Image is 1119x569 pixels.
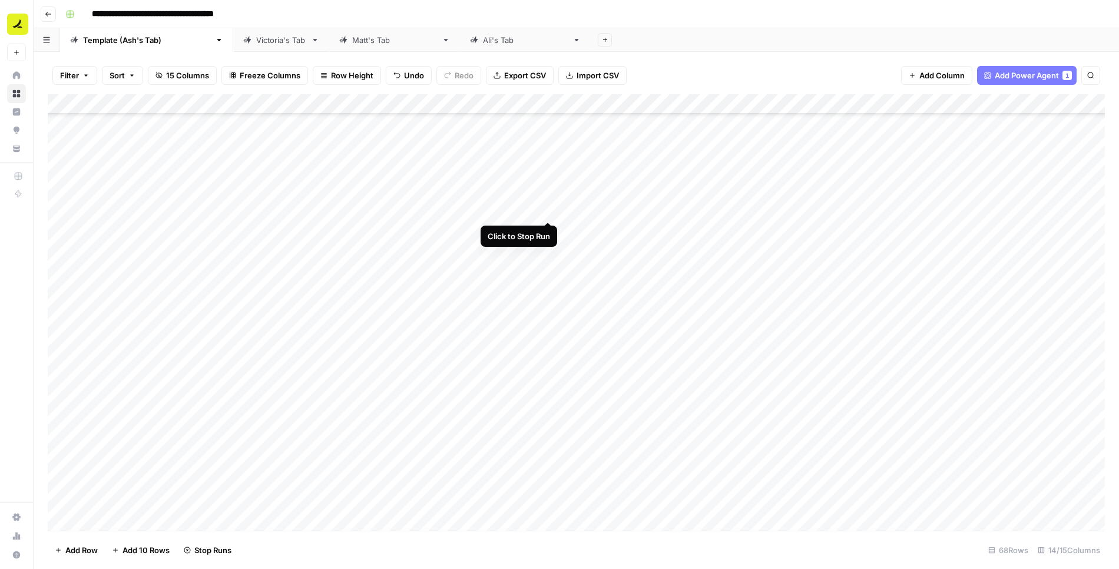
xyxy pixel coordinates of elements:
[7,139,26,158] a: Your Data
[455,70,474,81] span: Redo
[984,541,1033,560] div: 68 Rows
[7,508,26,527] a: Settings
[256,34,306,46] div: Victoria's Tab
[110,70,125,81] span: Sort
[7,545,26,564] button: Help + Support
[194,544,231,556] span: Stop Runs
[436,66,481,85] button: Redo
[60,28,233,52] a: Template ([PERSON_NAME]'s Tab)
[977,66,1077,85] button: Add Power Agent1
[1033,541,1105,560] div: 14/15 Columns
[404,70,424,81] span: Undo
[313,66,381,85] button: Row Height
[488,230,550,242] div: Click to Stop Run
[7,121,26,140] a: Opportunities
[240,70,300,81] span: Freeze Columns
[7,66,26,85] a: Home
[102,66,143,85] button: Sort
[48,541,105,560] button: Add Row
[148,66,217,85] button: 15 Columns
[7,9,26,39] button: Workspace: Ramp
[329,28,460,52] a: [PERSON_NAME]'s Tab
[504,70,546,81] span: Export CSV
[901,66,972,85] button: Add Column
[166,70,209,81] span: 15 Columns
[177,541,239,560] button: Stop Runs
[331,70,373,81] span: Row Height
[577,70,619,81] span: Import CSV
[105,541,177,560] button: Add 10 Rows
[386,66,432,85] button: Undo
[7,102,26,121] a: Insights
[233,28,329,52] a: Victoria's Tab
[7,14,28,35] img: Ramp Logo
[65,544,98,556] span: Add Row
[83,34,210,46] div: Template ([PERSON_NAME]'s Tab)
[486,66,554,85] button: Export CSV
[123,544,170,556] span: Add 10 Rows
[460,28,591,52] a: [PERSON_NAME]'s Tab
[1065,71,1069,80] span: 1
[352,34,437,46] div: [PERSON_NAME]'s Tab
[995,70,1059,81] span: Add Power Agent
[919,70,965,81] span: Add Column
[221,66,308,85] button: Freeze Columns
[1062,71,1072,80] div: 1
[558,66,627,85] button: Import CSV
[483,34,568,46] div: [PERSON_NAME]'s Tab
[7,527,26,545] a: Usage
[52,66,97,85] button: Filter
[7,84,26,103] a: Browse
[60,70,79,81] span: Filter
